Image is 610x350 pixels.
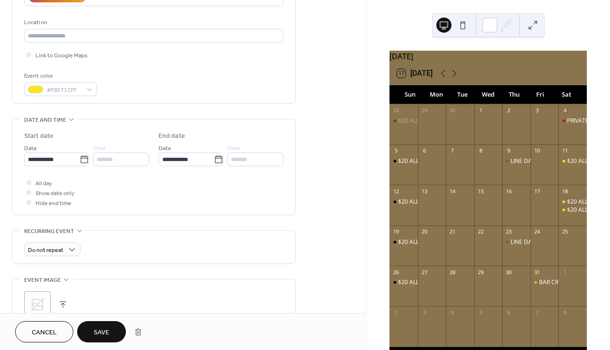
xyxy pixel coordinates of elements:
div: $20 ALL YOU CAN DRINK (LSU) [558,206,587,214]
div: 13 [421,188,428,195]
div: 7 [533,309,540,316]
div: 24 [533,228,540,235]
div: [DATE] [389,51,587,62]
div: Sun [397,85,423,104]
div: LINE DANCING [502,157,530,165]
div: 19 [392,228,399,235]
div: 21 [449,228,456,235]
div: 28 [449,269,456,276]
div: Event color [24,71,95,81]
div: ; [24,291,51,318]
div: $20 ALL YOU CAN DRINK (SAINTS) [389,198,418,206]
div: 26 [392,269,399,276]
div: $20 ALL YOU CAN DRINK (SAINTS) [398,157,488,165]
div: LINE DANCING [511,238,550,246]
button: Save [77,321,126,342]
span: Recurring event [24,226,74,236]
div: $20 ALL YOU CAN DRINK (SAINTS) [398,278,488,287]
span: #F8E71CFF [47,85,82,95]
div: BAR CRAWL [530,278,559,287]
div: 3 [421,309,428,316]
div: Wed [475,85,501,104]
span: Hide end time [35,198,71,208]
span: Time [227,144,240,153]
div: 3 [533,107,540,114]
div: 9 [505,147,512,154]
div: $20 ALL YOU CAN DRINK (SAINTS) [389,238,418,246]
div: 20 [421,228,428,235]
div: 27 [421,269,428,276]
div: LINE DANCING [502,238,530,246]
div: 28 [392,107,399,114]
div: 8 [477,147,484,154]
div: $20 ALL YOU CAN DRINK (SAINTS) [389,117,418,125]
div: $20 ALL YOU CAN DRINK (LSU) [558,198,587,206]
div: 30 [505,269,512,276]
div: 15 [477,188,484,195]
button: Cancel [15,321,73,342]
span: Event image [24,275,61,285]
span: Link to Google Maps [35,51,88,61]
div: Thu [501,85,527,104]
div: $20 ALL YOU CAN DRINK (SAINTS) [389,157,418,165]
div: $20 ALL YOU CAN DRINK (LSU) [558,157,587,165]
span: Date [24,144,37,153]
div: PRIVATE EVENT [567,117,608,125]
div: Start date [24,131,53,141]
div: 17 [533,188,540,195]
div: 1 [561,269,568,276]
button: 17[DATE] [394,67,436,80]
div: 16 [505,188,512,195]
div: $20 ALL YOU CAN DRINK (SAINTS) [398,198,488,206]
div: 1 [477,107,484,114]
div: 30 [449,107,456,114]
div: 6 [505,309,512,316]
div: 8 [561,309,568,316]
div: 25 [561,228,568,235]
span: Cancel [32,328,57,338]
span: Date and time [24,115,66,125]
div: 11 [561,147,568,154]
div: $20 ALL YOU CAN DRINK (SAINTS) [398,117,488,125]
div: 5 [477,309,484,316]
div: 10 [533,147,540,154]
div: 2 [392,309,399,316]
div: BAR CRAWL [539,278,570,287]
span: All day [35,179,52,188]
div: 29 [421,107,428,114]
div: 23 [505,228,512,235]
div: 4 [561,107,568,114]
div: 22 [477,228,484,235]
span: Time [93,144,106,153]
div: Location [24,18,282,27]
div: 18 [561,188,568,195]
div: 31 [533,269,540,276]
div: 7 [449,147,456,154]
div: Sat [553,85,579,104]
div: Mon [423,85,449,104]
div: $20 ALL YOU CAN DRINK (SAINTS) [389,278,418,287]
div: PRIVATE EVENT [558,117,587,125]
div: 6 [421,147,428,154]
div: 12 [392,188,399,195]
div: Tue [449,85,475,104]
div: 4 [449,309,456,316]
div: $20 ALL YOU CAN DRINK (SAINTS) [398,238,488,246]
span: Do not repeat [28,245,63,256]
div: LINE DANCING [511,157,550,165]
div: 2 [505,107,512,114]
div: End date [159,131,185,141]
span: Save [94,328,109,338]
div: 5 [392,147,399,154]
div: Fri [527,85,553,104]
div: 14 [449,188,456,195]
span: Date [159,144,171,153]
div: 29 [477,269,484,276]
span: Show date only [35,188,74,198]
